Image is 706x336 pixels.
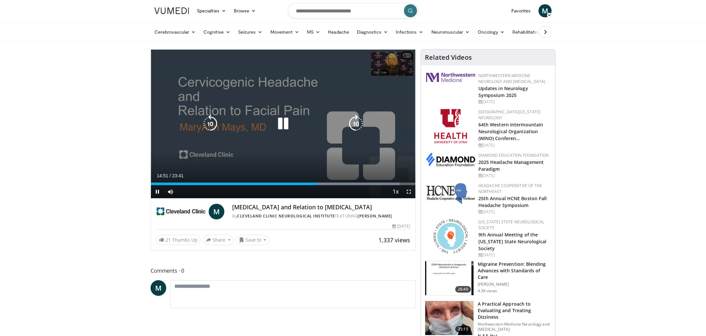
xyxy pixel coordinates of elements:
[455,326,471,332] span: 35:15
[266,25,303,39] a: Movement
[478,261,551,280] h3: Migraine Prevention: Blending Advances with Standards of Care
[478,209,550,215] div: [DATE]
[164,185,177,198] button: Mute
[288,3,418,19] input: Search topics, interventions
[425,261,551,296] a: 26:40 Migraine Prevention: Blending Advances with Standards of Care [PERSON_NAME] 4.3K views
[507,4,535,17] a: Favorites
[203,235,233,245] button: Share
[151,25,200,39] a: Cerebrovascular
[151,185,164,198] button: Pause
[236,235,269,245] button: Save to
[478,152,549,158] a: Diamond Education Foundation
[426,73,475,82] img: 2a462fb6-9365-492a-ac79-3166a6f924d8.png.150x105_q85_autocrop_double_scale_upscale_version-0.2.jpg
[478,99,550,105] div: [DATE]
[230,4,260,17] a: Browse
[478,85,528,98] a: Updates in Neurology Symposium 2025
[425,261,473,295] img: fe13bb6c-fc02-4699-94f6-c2127a22e215.150x105_q85_crop-smart_upscale.jpg
[232,204,410,211] h4: [MEDICAL_DATA] and Relation to [MEDICAL_DATA]
[433,219,468,253] img: 71a8b48c-8850-4916-bbdd-e2f3ccf11ef9.png.150x105_q85_autocrop_double_scale_upscale_version-0.2.png
[478,159,544,172] a: 2025 Headache Management Paradigm
[209,204,224,219] a: M
[425,301,473,335] img: 62c2561d-8cd1-4995-aa81-e4e1b8930b99.150x105_q85_crop-smart_upscale.jpg
[392,25,427,39] a: Infections
[478,219,544,231] a: [US_STATE] State Neurological Society
[478,301,551,320] h3: A Practical Approach to Evaluating and Treating Dizziness
[478,73,546,84] a: Northwestern Medicine Neurology and [MEDICAL_DATA]
[151,50,415,199] video-js: Video Player
[426,152,475,166] img: d0406666-9e5f-4b94-941b-f1257ac5ccaf.png.150x105_q85_autocrop_double_scale_upscale_version-0.2.png
[172,173,184,178] span: 23:41
[156,235,201,245] a: 21 Thumbs Up
[478,288,497,294] p: 4.3K views
[151,183,415,185] div: Progress Bar
[154,8,189,14] img: VuMedi Logo
[538,4,552,17] a: M
[478,142,550,148] div: [DATE]
[358,213,392,219] a: [PERSON_NAME]
[232,213,410,219] div: By FEATURING
[474,25,509,39] a: Oncology
[434,109,467,143] img: f6362829-b0a3-407d-a044-59546adfd345.png.150x105_q85_autocrop_double_scale_upscale_version-0.2.png
[478,173,550,179] div: [DATE]
[478,195,547,208] a: 25th Annual HCNE Boston Fall Headache Symposium
[478,252,550,258] div: [DATE]
[234,25,266,39] a: Seizures
[193,4,230,17] a: Specialties
[157,173,168,178] span: 14:51
[508,25,544,39] a: Rehabilitation
[478,322,551,332] p: Northwestern Medicine Neurology and [MEDICAL_DATA]
[455,286,471,293] span: 26:40
[478,109,541,120] a: [GEOGRAPHIC_DATA][US_STATE] Neurology
[378,236,410,244] span: 1,337 views
[151,266,416,275] span: Comments 0
[389,185,402,198] button: Playback Rate
[151,280,166,296] a: M
[166,237,171,243] span: 21
[478,183,542,194] a: Headache Cooperative of the Northeast
[426,183,475,204] img: 6c52f715-17a6-4da1-9b6c-8aaf0ffc109f.jpg.150x105_q85_autocrop_double_scale_upscale_version-0.2.jpg
[353,25,392,39] a: Diagnostics
[324,25,353,39] a: Headache
[478,121,543,141] a: 64th Western Intermountain Neurological Organization (WINO) Conferen…
[169,173,171,178] span: /
[478,282,551,287] p: [PERSON_NAME]
[200,25,234,39] a: Cognitive
[425,54,472,61] h4: Related Videos
[303,25,324,39] a: MS
[402,185,415,198] button: Fullscreen
[427,25,474,39] a: Neuromuscular
[392,223,410,229] div: [DATE]
[237,213,335,219] a: Cleveland Clinic Neurological Institute
[156,204,206,219] img: Cleveland Clinic Neurological Institute
[478,232,547,251] a: 9th Annual Meeting of the [US_STATE] State Neurological Society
